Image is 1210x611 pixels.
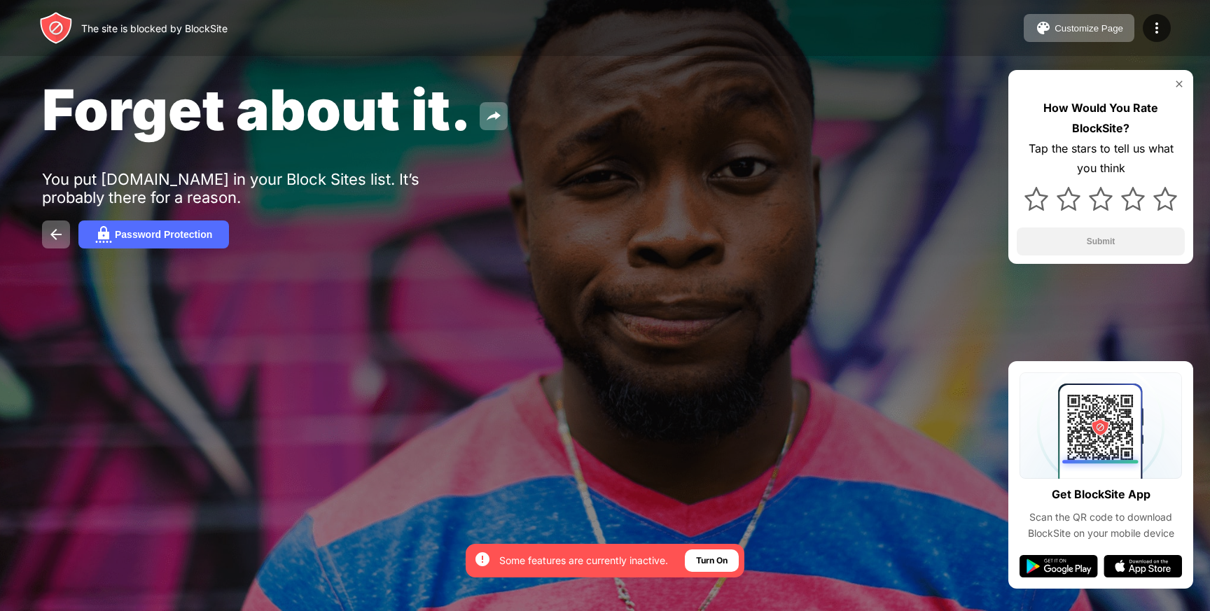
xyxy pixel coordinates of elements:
[1104,555,1182,577] img: app-store.svg
[1017,227,1185,255] button: Submit
[1017,139,1185,179] div: Tap the stars to tell us what you think
[1089,187,1113,211] img: star.svg
[1020,555,1098,577] img: google-play.svg
[499,554,668,568] div: Some features are currently inactive.
[1057,187,1080,211] img: star.svg
[1148,20,1165,36] img: menu-icon.svg
[42,170,475,206] div: You put [DOMAIN_NAME] in your Block Sites list. It’s probably there for a reason.
[1020,372,1182,479] img: qrcode.svg
[81,22,228,34] div: The site is blocked by BlockSite
[78,220,229,248] button: Password Protection
[485,108,502,125] img: share.svg
[1017,98,1185,139] div: How Would You Rate BlockSite?
[1174,78,1185,90] img: rate-us-close.svg
[1121,187,1145,211] img: star.svg
[696,554,728,568] div: Turn On
[42,76,471,143] span: Forget about it.
[1024,14,1134,42] button: Customize Page
[115,229,212,240] div: Password Protection
[1024,187,1048,211] img: star.svg
[1052,484,1150,505] div: Get BlockSite App
[1055,23,1123,34] div: Customize Page
[1020,510,1182,541] div: Scan the QR code to download BlockSite on your mobile device
[39,11,73,45] img: header-logo.svg
[1153,187,1177,211] img: star.svg
[1035,20,1052,36] img: pallet.svg
[474,551,491,568] img: error-circle-white.svg
[48,226,64,243] img: back.svg
[95,226,112,243] img: password.svg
